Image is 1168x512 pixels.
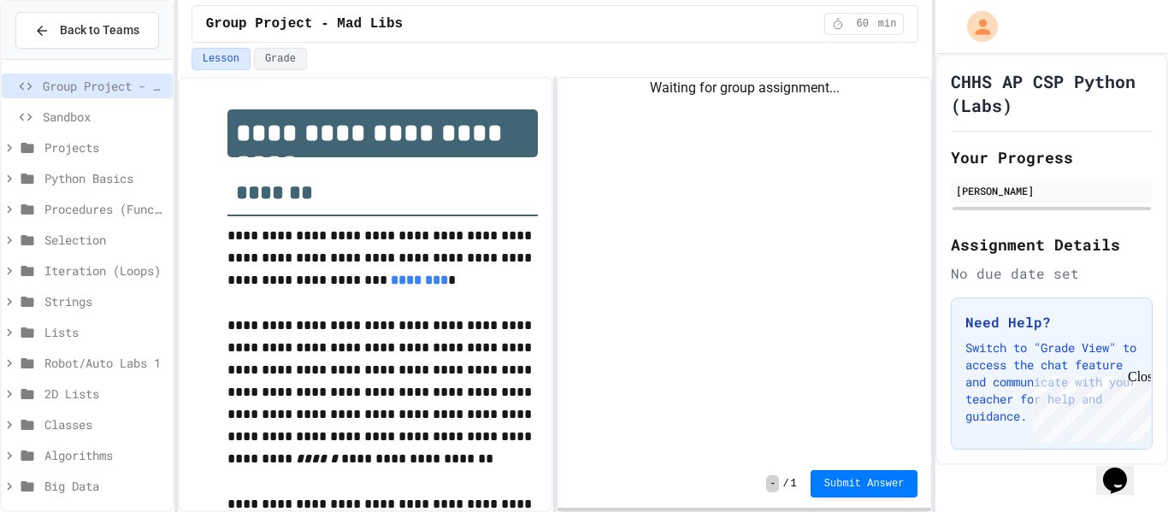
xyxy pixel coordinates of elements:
span: Big Data [44,477,166,495]
span: Lists [44,323,166,341]
span: 2D Lists [44,385,166,403]
span: Python Basics [44,169,166,187]
span: Robot/Auto Labs 1 [44,354,166,372]
p: Switch to "Grade View" to access the chat feature and communicate with your teacher for help and ... [965,339,1138,425]
h3: Need Help? [965,312,1138,333]
iframe: chat widget [1026,369,1151,442]
span: Selection [44,231,166,249]
div: [PERSON_NAME] [956,183,1147,198]
h2: Your Progress [951,145,1153,169]
span: Back to Teams [60,21,139,39]
button: Back to Teams [15,12,159,49]
span: Iteration (Loops) [44,262,166,280]
iframe: chat widget [1096,444,1151,495]
span: min [878,17,897,31]
span: 1 [791,477,797,491]
button: Lesson [192,48,251,70]
button: Grade [254,48,307,70]
span: Strings [44,292,166,310]
span: Sandbox [43,108,166,126]
div: My Account [949,7,1002,46]
span: Projects [44,138,166,156]
span: 60 [849,17,876,31]
span: Classes [44,415,166,433]
span: / [782,477,788,491]
h1: CHHS AP CSP Python (Labs) [951,69,1153,117]
button: Submit Answer [811,470,918,497]
span: Algorithms [44,446,166,464]
span: Procedures (Functions) [44,200,166,218]
span: Group Project - Mad Libs [206,14,403,34]
div: No due date set [951,263,1153,284]
span: Group Project - Mad Libs [43,77,166,95]
div: Chat with us now!Close [7,7,118,109]
div: Waiting for group assignment... [557,78,931,98]
span: - [766,475,779,492]
h2: Assignment Details [951,232,1153,256]
span: Submit Answer [824,477,905,491]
